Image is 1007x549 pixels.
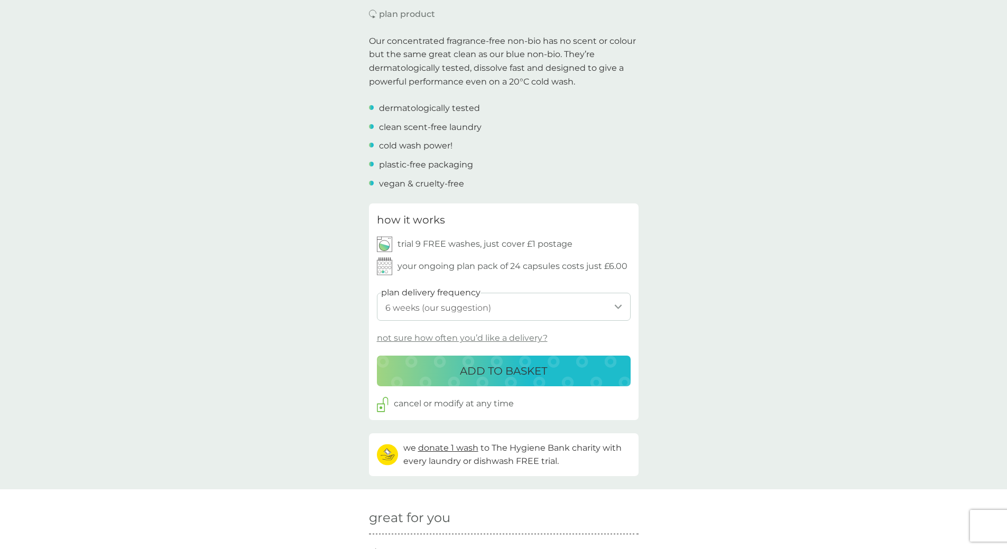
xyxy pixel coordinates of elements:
[379,7,435,21] p: plan product
[377,211,445,228] h3: how it works
[381,286,481,300] label: plan delivery frequency
[379,139,452,153] p: cold wash power!
[403,441,631,468] p: we to The Hygiene Bank charity with every laundry or dishwash FREE trial.
[379,158,473,172] p: plastic-free packaging
[398,237,572,251] p: trial 9 FREE washes, just cover £1 postage
[379,120,482,134] p: clean scent-free laundry
[377,356,631,386] button: ADD TO BASKET
[377,331,548,345] p: not sure how often you’d like a delivery?
[418,443,478,453] span: donate 1 wash
[398,259,627,273] p: your ongoing plan pack of 24 capsules costs just £6.00
[369,510,639,526] h2: great for you
[460,362,547,379] p: ADD TO BASKET
[394,397,514,411] p: cancel or modify at any time
[379,101,480,115] p: dermatologically tested
[379,177,464,191] p: vegan & cruelty-free
[369,34,639,88] p: Our concentrated fragrance-free non-bio has no scent or colour but the same great clean as our bl...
